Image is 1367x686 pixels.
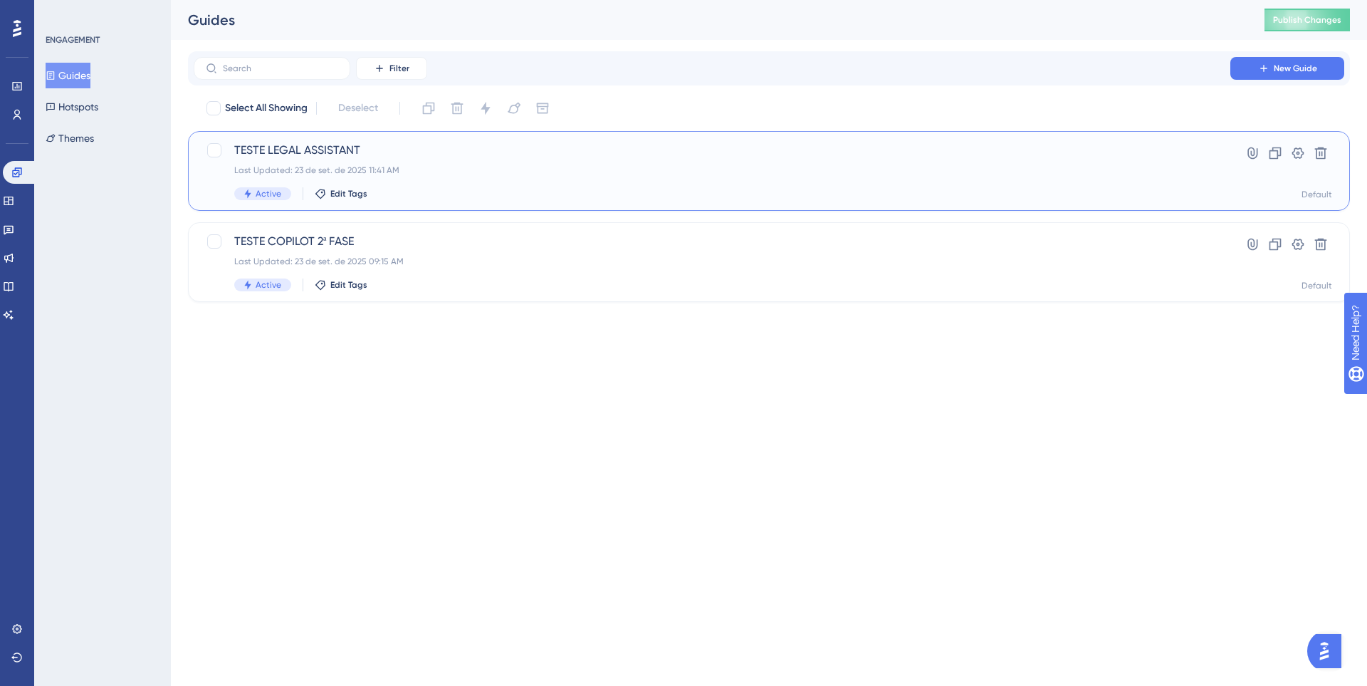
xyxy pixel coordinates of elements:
[46,34,100,46] div: ENGAGEMENT
[389,63,409,74] span: Filter
[1230,57,1344,80] button: New Guide
[234,256,1190,267] div: Last Updated: 23 de set. de 2025 09:15 AM
[315,188,367,199] button: Edit Tags
[234,142,1190,159] span: TESTE LEGAL ASSISTANT
[1274,63,1317,74] span: New Guide
[330,188,367,199] span: Edit Tags
[223,63,338,73] input: Search
[1307,630,1350,672] iframe: UserGuiding AI Assistant Launcher
[234,165,1190,176] div: Last Updated: 23 de set. de 2025 11:41 AM
[46,94,98,120] button: Hotspots
[1301,280,1332,291] div: Default
[256,279,281,291] span: Active
[33,4,89,21] span: Need Help?
[1301,189,1332,200] div: Default
[46,125,94,151] button: Themes
[225,100,308,117] span: Select All Showing
[338,100,378,117] span: Deselect
[330,279,367,291] span: Edit Tags
[356,57,427,80] button: Filter
[234,233,1190,250] span: TESTE COPILOT 2ª FASE
[325,95,391,121] button: Deselect
[1273,14,1341,26] span: Publish Changes
[1264,9,1350,31] button: Publish Changes
[46,63,90,88] button: Guides
[256,188,281,199] span: Active
[188,10,1229,30] div: Guides
[315,279,367,291] button: Edit Tags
